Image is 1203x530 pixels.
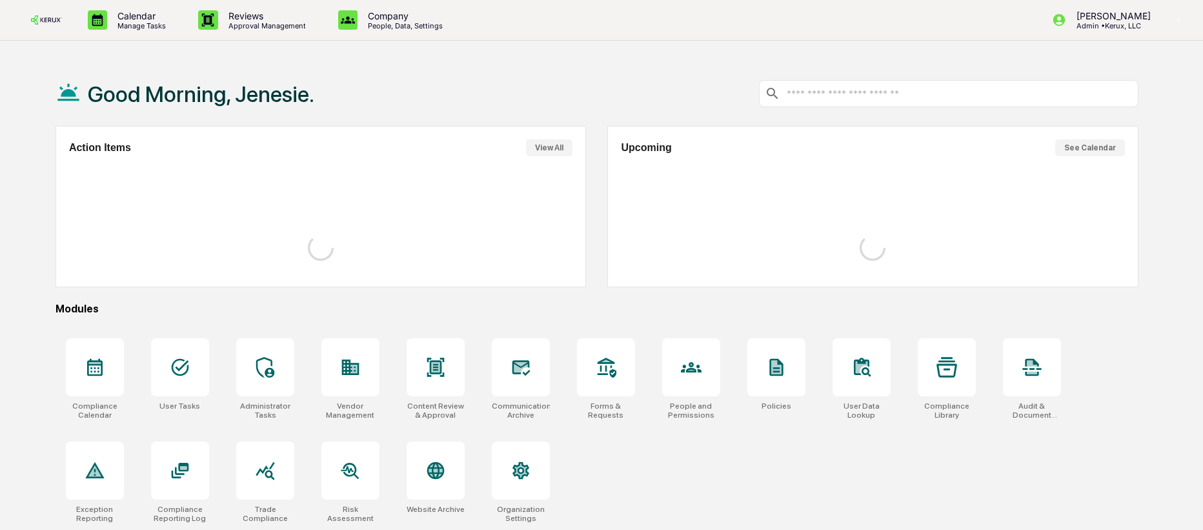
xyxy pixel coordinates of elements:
div: Modules [56,303,1138,315]
p: Approval Management [218,21,312,30]
p: [PERSON_NAME] [1066,10,1157,21]
div: Organization Settings [492,505,550,523]
img: logo [31,15,62,24]
div: Trade Compliance [236,505,294,523]
p: Calendar [107,10,172,21]
div: Compliance Reporting Log [151,505,209,523]
div: Exception Reporting [66,505,124,523]
div: Communications Archive [492,402,550,420]
div: People and Permissions [662,402,720,420]
p: People, Data, Settings [358,21,449,30]
button: View All [526,139,572,156]
p: Company [358,10,449,21]
p: Admin • Kerux, LLC [1066,21,1157,30]
div: Content Review & Approval [407,402,465,420]
h2: Upcoming [621,142,671,154]
div: User Data Lookup [833,402,891,420]
div: Vendor Management [321,402,379,420]
button: See Calendar [1055,139,1125,156]
h1: Good Morning, Jenesie. [88,81,314,107]
div: Audit & Document Logs [1003,402,1061,420]
p: Reviews [218,10,312,21]
div: Risk Assessment [321,505,379,523]
div: Compliance Calendar [66,402,124,420]
div: Website Archive [407,505,465,514]
div: Forms & Requests [577,402,635,420]
h2: Action Items [69,142,131,154]
p: Manage Tasks [107,21,172,30]
div: Policies [762,402,791,411]
div: User Tasks [159,402,200,411]
div: Compliance Library [918,402,976,420]
div: Administrator Tasks [236,402,294,420]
